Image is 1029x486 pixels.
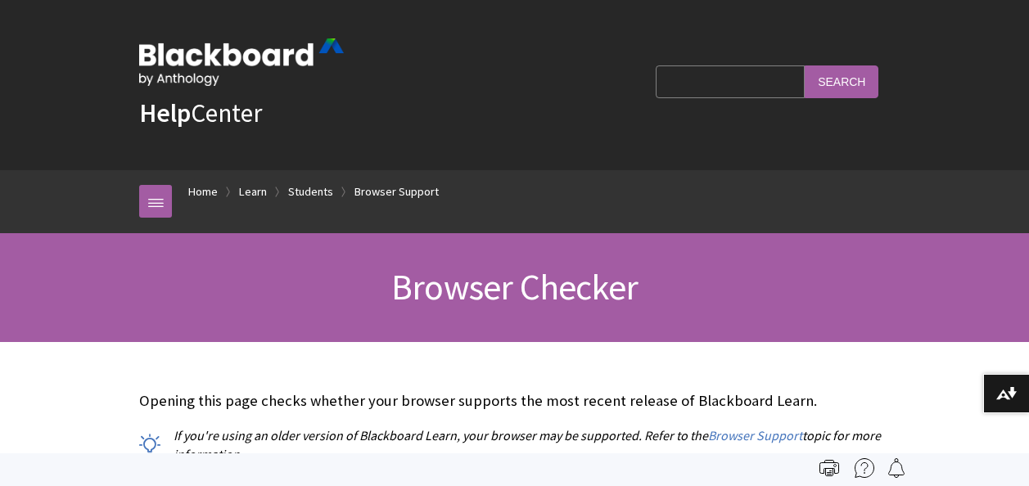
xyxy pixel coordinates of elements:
[139,97,262,129] a: HelpCenter
[819,458,839,478] img: Print
[139,390,890,412] p: Opening this page checks whether your browser supports the most recent release of Blackboard Learn.
[288,182,333,202] a: Students
[805,65,878,97] input: Search
[188,182,218,202] a: Home
[887,458,906,478] img: Follow this page
[139,97,191,129] strong: Help
[354,182,439,202] a: Browser Support
[855,458,874,478] img: More help
[139,426,890,463] p: If you're using an older version of Blackboard Learn, your browser may be supported. Refer to the...
[239,182,267,202] a: Learn
[391,264,638,309] span: Browser Checker
[139,38,344,86] img: Blackboard by Anthology
[708,427,802,444] a: Browser Support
